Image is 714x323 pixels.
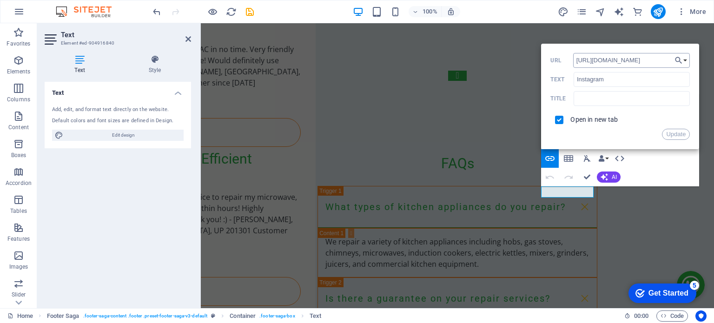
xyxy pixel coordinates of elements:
[230,310,256,322] span: Click to select. Double-click to edit
[7,40,30,47] p: Favorites
[47,310,322,322] nav: breadcrumb
[656,310,688,322] button: Code
[226,7,237,17] i: Reload page
[651,4,666,19] button: publish
[550,95,574,102] label: Title
[661,310,684,322] span: Code
[550,76,574,83] label: Text
[677,7,706,16] span: More
[541,168,559,186] button: Undo (Ctrl+Z)
[225,6,237,17] button: reload
[45,55,119,74] h4: Text
[614,6,625,17] button: text_generator
[12,291,26,298] p: Slider
[83,310,207,322] span: . footer-saga-content .footer .preset-footer-saga-v3-default
[27,10,67,19] div: Get Started
[624,310,649,322] h6: Session time
[9,263,28,270] p: Images
[52,106,184,114] div: Add, edit, and format text directly on the website.
[8,124,29,131] p: Content
[423,6,437,17] h6: 100%
[614,7,624,17] i: AI Writer
[550,57,573,64] label: URL
[53,6,123,17] img: Editor Logo
[7,235,30,243] p: Features
[11,152,26,159] p: Boxes
[10,207,27,215] p: Tables
[52,117,184,125] div: Default colors and font sizes are defined in Design.
[570,116,618,123] label: Open in new tab
[310,310,321,322] span: Click to select. Double-click to edit
[695,310,707,322] button: Usercentrics
[612,174,617,180] span: AI
[641,312,642,319] span: :
[560,149,577,168] button: Insert Table
[244,6,255,17] button: save
[597,171,621,183] button: AI
[7,5,75,24] div: Get Started 5 items remaining, 0% complete
[119,55,191,74] h4: Style
[597,149,610,168] button: Data Bindings
[66,130,181,141] span: Edit design
[47,310,79,322] span: Click to select. Double-click to edit
[207,6,218,17] button: Click here to leave preview mode and continue editing
[634,310,648,322] span: 00 00
[7,310,33,322] a: Click to cancel selection. Double-click to open Pages
[541,149,559,168] button: Insert Link
[447,7,455,16] i: On resize automatically adjust zoom level to fit chosen device.
[595,6,606,17] button: navigator
[409,6,442,17] button: 100%
[632,7,643,17] i: Commerce
[595,7,606,17] i: Navigator
[632,6,643,17] button: commerce
[152,7,162,17] i: Undo: Change text (Ctrl+Z)
[558,7,569,17] i: Design (Ctrl+Alt+Y)
[576,6,588,17] button: pages
[6,179,32,187] p: Accordion
[611,149,628,168] button: HTML
[245,7,255,17] i: Save (Ctrl+S)
[61,31,191,39] h2: Text
[69,2,78,11] div: 5
[576,7,587,17] i: Pages (Ctrl+Alt+S)
[7,68,31,75] p: Elements
[673,4,710,19] button: More
[578,149,596,168] button: Clear Formatting
[7,96,30,103] p: Columns
[45,82,191,99] h4: Text
[211,313,215,318] i: This element is a customizable preset
[259,310,295,322] span: . footer-saga-box
[151,6,162,17] button: undo
[560,168,577,186] button: Redo (Ctrl+Shift+Z)
[662,129,690,140] button: Update
[61,39,172,47] h3: Element #ed-904916840
[578,168,596,186] button: Confirm (Ctrl+⏎)
[653,7,663,17] i: Publish
[558,6,569,17] button: design
[52,130,184,141] button: Edit design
